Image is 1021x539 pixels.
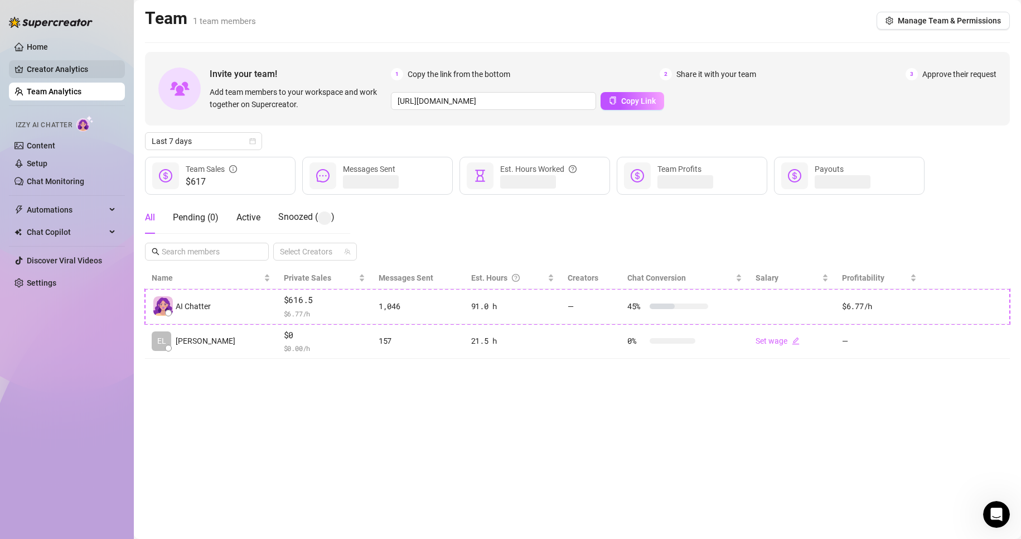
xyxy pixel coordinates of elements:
div: 21.5 h [471,335,554,347]
span: Messages Sent [379,273,433,282]
span: question-circle [512,272,520,284]
span: Name [152,272,262,284]
iframe: Intercom live chat [983,501,1010,528]
span: dollar-circle [631,169,644,182]
span: Automations [27,201,106,219]
span: AI Chatter [176,300,211,312]
div: 1,046 [379,300,458,312]
span: Approve their request [922,68,996,80]
span: $ 6.77 /h [284,308,365,319]
span: dollar-circle [788,169,801,182]
span: Payouts [815,165,844,174]
span: info-circle [229,163,237,175]
div: Est. Hours Worked [500,163,577,175]
span: Messages Sent [343,165,395,174]
div: 157 [379,335,458,347]
td: — [835,324,923,359]
span: Copy Link [621,97,656,105]
span: dollar-circle [159,169,172,182]
span: $617 [186,175,237,189]
input: Search members [162,246,253,258]
span: Salary [756,273,778,282]
span: Copy the link from the bottom [408,68,510,80]
span: calendar [249,138,256,145]
a: Setup [27,159,47,168]
span: edit [792,337,800,345]
a: Settings [27,278,56,287]
span: Profitability [842,273,884,282]
a: Discover Viral Videos [27,256,102,265]
a: Team Analytics [27,87,81,96]
span: 1 [391,68,403,80]
span: Chat Conversion [627,273,686,282]
div: 91.0 h [471,300,554,312]
span: Invite your team! [210,67,391,81]
span: [PERSON_NAME] [176,335,235,347]
h2: Team [145,8,256,29]
span: Add team members to your workspace and work together on Supercreator. [210,86,386,110]
span: $0 [284,329,365,342]
img: AI Chatter [76,116,94,132]
span: message [316,169,330,182]
a: Creator Analytics [27,60,116,78]
span: $616.5 [284,293,365,307]
span: thunderbolt [14,205,23,214]
a: Home [27,42,48,51]
div: Pending ( 0 ) [173,211,219,224]
span: question-circle [569,163,577,175]
span: Chat Copilot [27,223,106,241]
span: Team Profits [657,165,701,174]
span: 1 team members [193,16,256,26]
span: search [152,248,159,256]
img: logo-BBDzfeDw.svg [9,17,93,28]
span: hourglass [473,169,487,182]
span: EL [157,335,166,347]
span: Share it with your team [676,68,756,80]
span: Last 7 days [152,133,255,150]
span: setting [885,17,893,25]
button: Manage Team & Permissions [877,12,1010,30]
img: Chat Copilot [14,228,22,236]
span: team [344,248,351,255]
div: All [145,211,155,224]
span: Private Sales [284,273,331,282]
span: Manage Team & Permissions [898,16,1001,25]
span: 2 [660,68,672,80]
div: $6.77 /h [842,300,917,312]
span: 45 % [627,300,645,312]
button: Copy Link [601,92,664,110]
th: Name [145,267,277,289]
span: 0 % [627,335,645,347]
span: Snoozed ( ) [278,211,335,222]
img: izzy-ai-chatter-avatar-DDCN_rTZ.svg [153,296,173,316]
span: Active [236,212,260,223]
span: 3 [906,68,918,80]
div: Team Sales [186,163,237,175]
span: $ 0.00 /h [284,343,365,354]
a: Set wageedit [756,336,800,345]
a: Chat Monitoring [27,177,84,186]
div: — [568,300,614,312]
span: copy [609,97,617,104]
th: Creators [561,267,621,289]
div: Est. Hours [471,272,545,284]
span: Izzy AI Chatter [16,120,72,131]
a: Content [27,141,55,150]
